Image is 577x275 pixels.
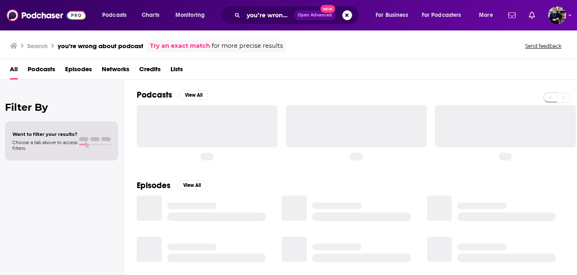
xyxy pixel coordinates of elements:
[102,9,126,21] span: Podcasts
[548,6,566,24] button: Show profile menu
[137,180,207,191] a: EpisodesView All
[102,63,129,79] a: Networks
[320,5,335,13] span: New
[171,63,183,79] a: Lists
[10,63,18,79] a: All
[65,63,92,79] a: Episodes
[212,41,283,51] span: for more precise results
[7,7,86,23] img: Podchaser - Follow, Share and Rate Podcasts
[229,6,367,25] div: Search podcasts, credits, & more...
[170,9,215,22] button: open menu
[137,90,208,100] a: PodcastsView All
[505,8,519,22] a: Show notifications dropdown
[523,42,564,49] button: Send feedback
[548,6,566,24] img: User Profile
[142,9,159,21] span: Charts
[298,13,332,17] span: Open Advanced
[422,9,461,21] span: For Podcasters
[136,9,164,22] a: Charts
[150,41,210,51] a: Try an exact match
[294,10,336,20] button: Open AdvancedNew
[473,9,503,22] button: open menu
[12,140,77,151] span: Choose a tab above to access filters.
[548,6,566,24] span: Logged in as ndewey
[5,101,118,113] h2: Filter By
[28,63,55,79] a: Podcasts
[370,9,418,22] button: open menu
[243,9,294,22] input: Search podcasts, credits, & more...
[137,180,171,191] h2: Episodes
[177,180,207,190] button: View All
[175,9,205,21] span: Monitoring
[27,42,48,50] h3: Search
[58,42,143,50] h3: you’re wrong about podcast
[12,131,77,137] span: Want to filter your results?
[96,9,137,22] button: open menu
[179,90,208,100] button: View All
[526,8,538,22] a: Show notifications dropdown
[137,90,172,100] h2: Podcasts
[416,9,473,22] button: open menu
[376,9,408,21] span: For Business
[139,63,161,79] a: Credits
[479,9,493,21] span: More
